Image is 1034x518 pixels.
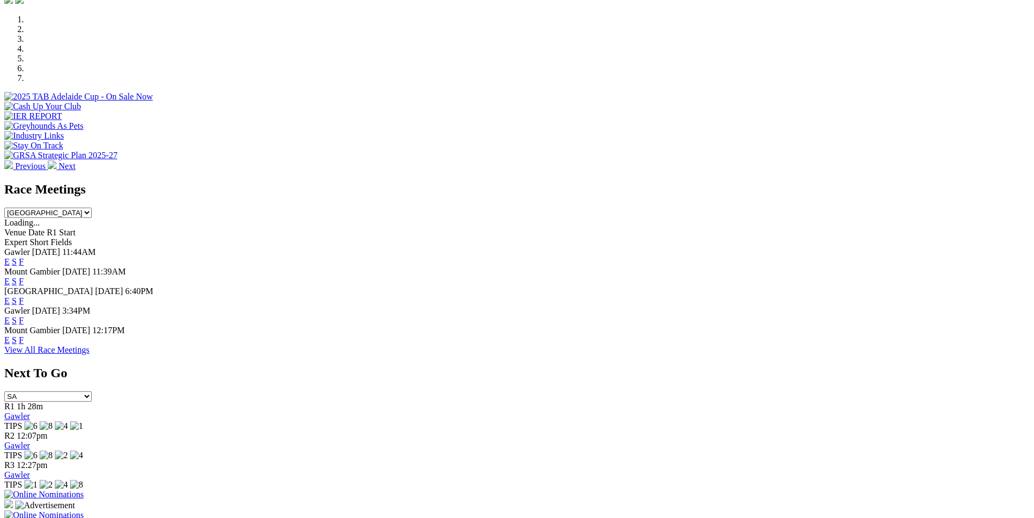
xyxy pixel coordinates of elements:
[125,286,154,296] span: 6:40PM
[15,501,75,510] img: Advertisement
[12,316,17,325] a: S
[4,460,15,470] span: R3
[59,161,75,171] span: Next
[12,296,17,305] a: S
[55,451,68,460] img: 2
[24,451,37,460] img: 6
[40,421,53,431] img: 8
[4,402,15,411] span: R1
[17,460,48,470] span: 12:27pm
[4,441,30,450] a: Gawler
[19,257,24,266] a: F
[40,451,53,460] img: 8
[19,296,24,305] a: F
[48,161,75,171] a: Next
[70,421,83,431] img: 1
[4,421,22,430] span: TIPS
[4,411,30,421] a: Gawler
[4,335,10,345] a: E
[24,480,37,490] img: 1
[4,470,30,479] a: Gawler
[4,121,84,131] img: Greyhounds As Pets
[19,316,24,325] a: F
[30,238,49,247] span: Short
[4,247,30,257] span: Gawler
[4,431,15,440] span: R2
[32,306,60,315] span: [DATE]
[4,151,117,160] img: GRSA Strategic Plan 2025-27
[4,306,30,315] span: Gawler
[4,238,28,247] span: Expert
[62,267,91,276] span: [DATE]
[4,345,90,354] a: View All Race Meetings
[4,141,63,151] img: Stay On Track
[4,480,22,489] span: TIPS
[47,228,75,237] span: R1 Start
[4,296,10,305] a: E
[70,451,83,460] img: 4
[55,480,68,490] img: 4
[62,247,96,257] span: 11:44AM
[12,257,17,266] a: S
[4,228,26,237] span: Venue
[28,228,45,237] span: Date
[4,92,153,102] img: 2025 TAB Adelaide Cup - On Sale Now
[17,402,43,411] span: 1h 28m
[4,326,60,335] span: Mount Gambier
[4,286,93,296] span: [GEOGRAPHIC_DATA]
[70,480,83,490] img: 8
[55,421,68,431] img: 4
[48,160,56,169] img: chevron-right-pager-white.svg
[4,366,1030,380] h2: Next To Go
[15,161,46,171] span: Previous
[4,131,64,141] img: Industry Links
[92,267,126,276] span: 11:39AM
[32,247,60,257] span: [DATE]
[4,267,60,276] span: Mount Gambier
[19,277,24,286] a: F
[4,451,22,460] span: TIPS
[4,160,13,169] img: chevron-left-pager-white.svg
[12,335,17,345] a: S
[17,431,48,440] span: 12:07pm
[4,182,1030,197] h2: Race Meetings
[4,111,62,121] img: IER REPORT
[50,238,72,247] span: Fields
[62,326,91,335] span: [DATE]
[4,161,48,171] a: Previous
[4,102,81,111] img: Cash Up Your Club
[4,277,10,286] a: E
[92,326,125,335] span: 12:17PM
[62,306,91,315] span: 3:34PM
[4,490,84,500] img: Online Nominations
[4,218,40,227] span: Loading...
[19,335,24,345] a: F
[4,257,10,266] a: E
[24,421,37,431] img: 6
[95,286,123,296] span: [DATE]
[4,316,10,325] a: E
[4,500,13,508] img: 15187_Greyhounds_GreysPlayCentral_Resize_SA_WebsiteBanner_300x115_2025.jpg
[40,480,53,490] img: 2
[12,277,17,286] a: S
